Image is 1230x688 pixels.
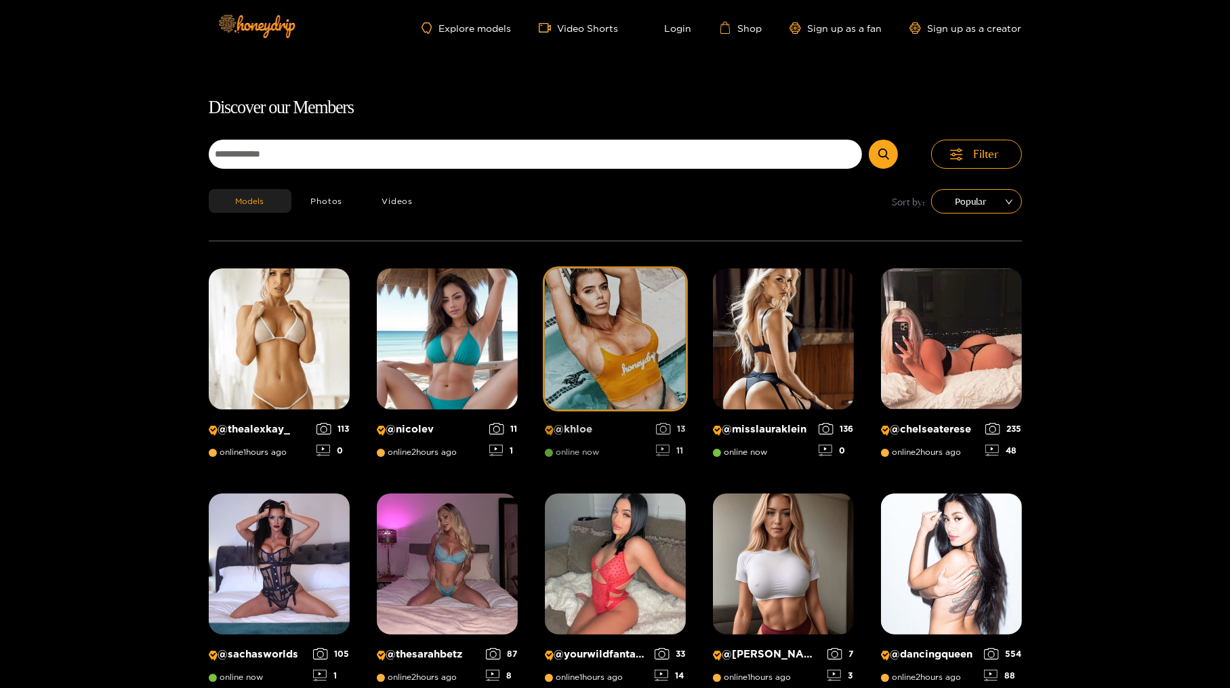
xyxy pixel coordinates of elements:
span: online now [713,447,768,457]
img: Creator Profile Image: yourwildfantasyy69 [545,493,686,634]
div: 0 [819,445,854,456]
div: 7 [827,648,854,660]
button: Photos [291,189,363,213]
span: online now [209,672,264,682]
img: Creator Profile Image: sachasworlds [209,493,350,634]
div: 14 [655,670,686,681]
img: Creator Profile Image: thealexkay_ [209,268,350,409]
img: Creator Profile Image: misslauraklein [713,268,854,409]
a: Creator Profile Image: thealexkay_@thealexkay_online1hours ago1130 [209,268,350,466]
a: Login [646,22,692,34]
p: @ misslauraklein [713,423,812,436]
div: 105 [313,648,350,660]
span: online 1 hours ago [545,672,623,682]
span: online now [545,447,600,457]
h1: Discover our Members [209,94,1022,122]
p: @ [PERSON_NAME] [713,648,821,661]
p: @ thealexkay_ [209,423,310,436]
button: Videos [362,189,432,213]
div: 48 [985,445,1022,456]
div: 8 [486,670,518,681]
span: Sort by: [893,194,926,209]
span: online 2 hours ago [881,447,962,457]
img: Creator Profile Image: thesarahbetz [377,493,518,634]
a: Sign up as a fan [790,22,882,34]
div: 3 [827,670,854,681]
span: online 1 hours ago [209,447,287,457]
a: Creator Profile Image: khloe@khloeonline now1311 [545,268,686,466]
div: 11 [656,445,686,456]
span: video-camera [539,22,558,34]
img: Creator Profile Image: michelle [713,493,854,634]
div: 136 [819,423,854,434]
span: online 1 hours ago [713,672,792,682]
div: 33 [655,648,686,660]
div: 235 [985,423,1022,434]
div: 1 [313,670,350,681]
p: @ dancingqueen [881,648,977,661]
p: @ thesarahbetz [377,648,479,661]
p: @ nicolev [377,423,483,436]
div: sort [931,189,1022,214]
div: 1 [489,445,518,456]
span: Filter [974,146,1000,162]
a: Video Shorts [539,22,619,34]
div: 113 [316,423,350,434]
div: 0 [316,445,350,456]
button: Models [209,189,291,213]
div: 11 [489,423,518,434]
img: Creator Profile Image: nicolev [377,268,518,409]
div: 554 [984,648,1022,660]
div: 13 [656,423,686,434]
span: online 2 hours ago [377,447,457,457]
a: Explore models [422,22,511,34]
a: Creator Profile Image: nicolev@nicolevonline2hours ago111 [377,268,518,466]
a: Creator Profile Image: chelseaterese@chelseatereseonline2hours ago23548 [881,268,1022,466]
button: Filter [931,140,1022,169]
p: @ khloe [545,423,649,436]
p: @ sachasworlds [209,648,306,661]
div: 87 [486,648,518,660]
img: Creator Profile Image: dancingqueen [881,493,1022,634]
div: 88 [984,670,1022,681]
p: @ chelseaterese [881,423,979,436]
a: Sign up as a creator [909,22,1022,34]
img: Creator Profile Image: chelseaterese [881,268,1022,409]
button: Submit Search [869,140,898,169]
a: Shop [719,22,762,34]
img: Creator Profile Image: khloe [545,268,686,409]
span: online 2 hours ago [881,672,962,682]
span: online 2 hours ago [377,672,457,682]
a: Creator Profile Image: misslauraklein@misslaurakleinonline now1360 [713,268,854,466]
p: @ yourwildfantasyy69 [545,648,648,661]
span: Popular [941,191,1012,211]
